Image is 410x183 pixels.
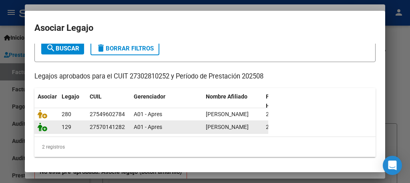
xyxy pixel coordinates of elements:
div: 27549602784 [90,110,125,119]
span: Legajo [62,93,79,100]
datatable-header-cell: CUIL [86,88,131,115]
button: Buscar [41,42,84,54]
span: Nombre Afiliado [206,93,247,100]
div: Open Intercom Messenger [383,156,402,175]
span: CUIL [90,93,102,100]
span: Asociar [38,93,57,100]
span: Buscar [46,45,79,52]
h2: Asociar Legajo [34,20,376,36]
datatable-header-cell: Legajo [58,88,86,115]
mat-icon: search [46,43,56,53]
span: Borrar Filtros [96,45,154,52]
datatable-header-cell: Gerenciador [131,88,203,115]
span: Periodo Habilitado [266,93,293,109]
datatable-header-cell: Periodo Habilitado [263,88,317,115]
span: A01 - Apres [134,124,162,130]
div: 27570141282 [90,123,125,132]
p: Legajos aprobados para el CUIT 27302810252 y Período de Prestación 202508 [34,72,376,82]
button: Borrar Filtros [90,42,159,55]
mat-icon: delete [96,43,106,53]
span: Gerenciador [134,93,165,100]
datatable-header-cell: Asociar [34,88,58,115]
div: 202501 a 202512 [266,110,314,119]
div: 2 registros [34,137,376,157]
div: 202501 a 202512 [266,123,314,132]
span: GIACINTI EMILIA [206,124,249,130]
span: 280 [62,111,71,117]
span: GRECO CHIARA [206,111,249,117]
span: A01 - Apres [134,111,162,117]
datatable-header-cell: Nombre Afiliado [203,88,263,115]
span: 129 [62,124,71,130]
